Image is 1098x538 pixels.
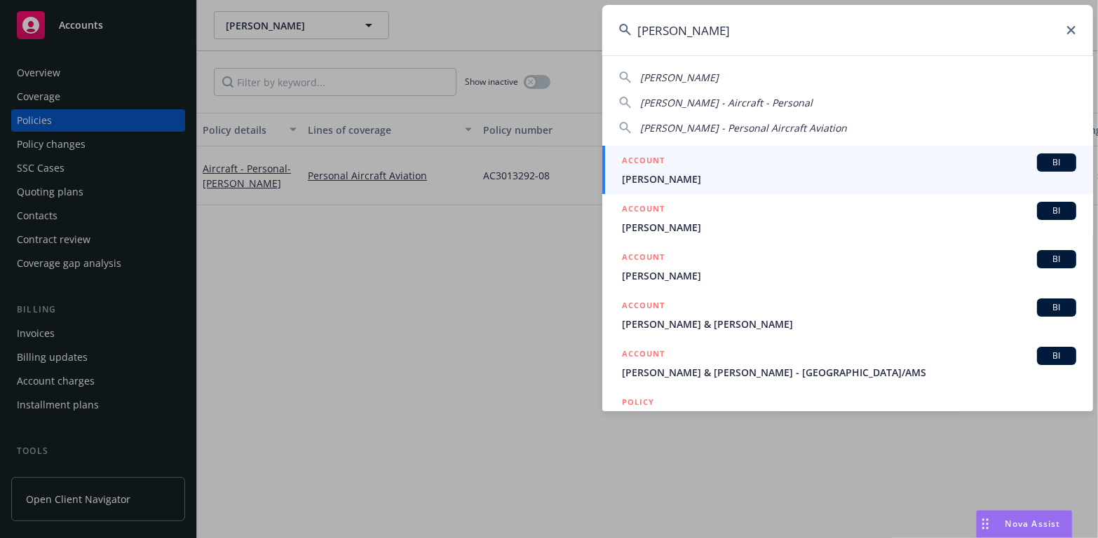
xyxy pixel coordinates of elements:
span: [PERSON_NAME] [622,268,1076,283]
div: Drag to move [977,511,994,537]
h5: ACCOUNT [622,298,665,315]
input: Search... [602,5,1093,55]
span: [PERSON_NAME] [622,172,1076,186]
span: [PERSON_NAME] [622,411,1076,425]
h5: ACCOUNT [622,347,665,364]
h5: ACCOUNT [622,250,665,267]
a: ACCOUNTBI[PERSON_NAME] [602,194,1093,242]
span: [PERSON_NAME] [640,71,719,84]
span: BI [1043,156,1071,169]
span: BI [1043,301,1071,314]
a: ACCOUNTBI[PERSON_NAME] [602,146,1093,194]
span: Nova Assist [1005,518,1061,530]
span: [PERSON_NAME] - Personal Aircraft Aviation [640,121,847,134]
span: [PERSON_NAME] & [PERSON_NAME] - [GEOGRAPHIC_DATA]/AMS [622,365,1076,380]
span: BI [1043,205,1071,217]
a: ACCOUNTBI[PERSON_NAME] & [PERSON_NAME] - [GEOGRAPHIC_DATA]/AMS [602,339,1093,387]
h5: ACCOUNT [622,202,665,219]
span: [PERSON_NAME] - Aircraft - Personal [640,96,813,109]
a: POLICY[PERSON_NAME] [602,387,1093,448]
button: Nova Assist [976,510,1073,538]
a: ACCOUNTBI[PERSON_NAME] [602,242,1093,291]
span: BI [1043,253,1071,265]
a: ACCOUNTBI[PERSON_NAME] & [PERSON_NAME] [602,291,1093,339]
span: [PERSON_NAME] & [PERSON_NAME] [622,317,1076,331]
span: BI [1043,350,1071,362]
h5: POLICY [622,395,654,409]
h5: ACCOUNT [622,153,665,170]
span: [PERSON_NAME] [622,220,1076,235]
